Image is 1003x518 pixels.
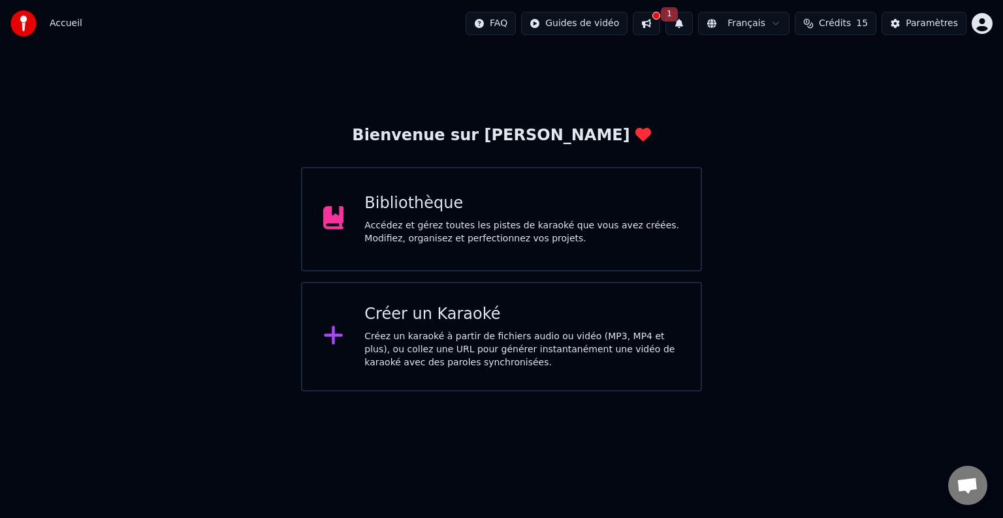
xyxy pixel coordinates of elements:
[882,12,966,35] button: Paramètres
[819,17,851,30] span: Crédits
[352,125,650,146] div: Bienvenue sur [PERSON_NAME]
[364,304,680,325] div: Créer un Karaoké
[856,17,868,30] span: 15
[906,17,958,30] div: Paramètres
[10,10,37,37] img: youka
[948,466,987,505] a: Ouvrir le chat
[50,17,82,30] nav: breadcrumb
[521,12,628,35] button: Guides de vidéo
[665,12,693,35] button: 1
[466,12,516,35] button: FAQ
[364,219,680,245] div: Accédez et gérez toutes les pistes de karaoké que vous avez créées. Modifiez, organisez et perfec...
[364,330,680,369] div: Créez un karaoké à partir de fichiers audio ou vidéo (MP3, MP4 et plus), ou collez une URL pour g...
[661,7,678,22] span: 1
[795,12,876,35] button: Crédits15
[50,17,82,30] span: Accueil
[364,193,680,214] div: Bibliothèque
